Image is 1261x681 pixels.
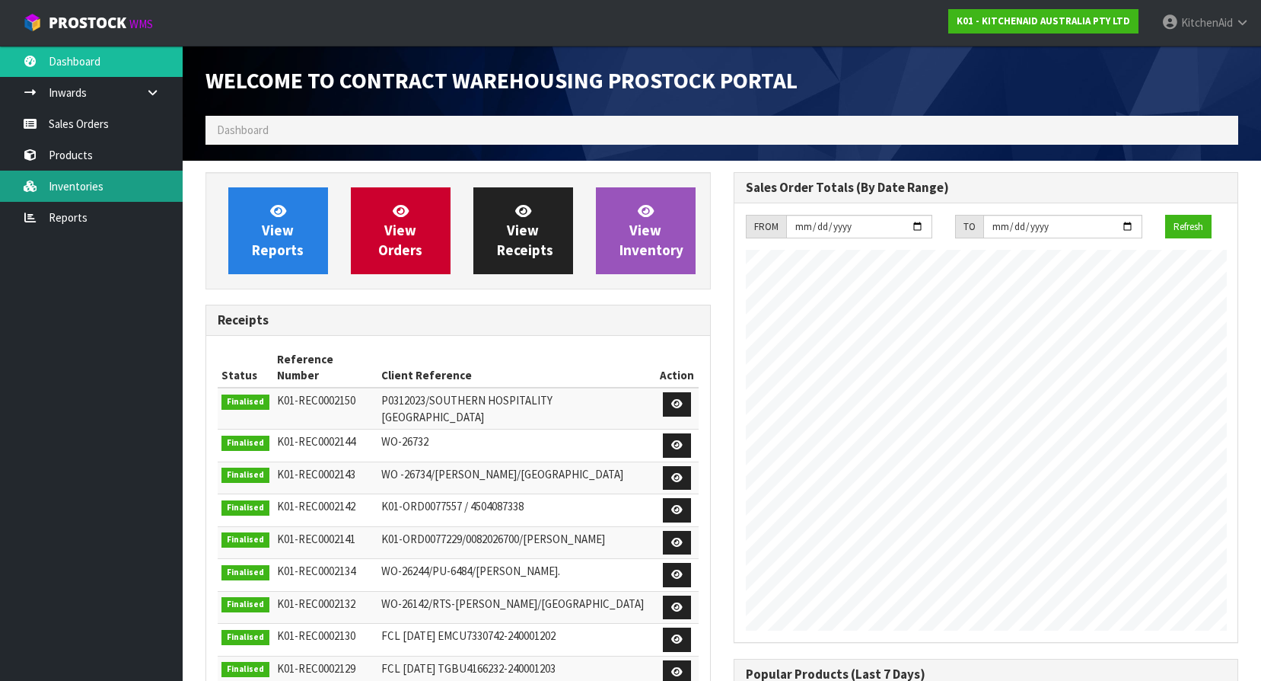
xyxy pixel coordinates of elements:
a: ViewReceipts [473,187,573,274]
button: Refresh [1165,215,1212,239]
span: View Inventory [619,202,683,259]
span: Finalised [221,565,269,580]
span: K01-REC0002129 [277,661,355,676]
small: WMS [129,17,153,31]
a: ViewReports [228,187,328,274]
span: Finalised [221,630,269,645]
span: K01-REC0002142 [277,499,355,513]
span: K01-REC0002134 [277,564,355,578]
span: Dashboard [217,123,269,137]
span: Finalised [221,436,269,451]
span: K01-REC0002144 [277,434,355,449]
span: FCL [DATE] EMCU7330742-240001202 [381,628,556,643]
div: TO [955,215,983,239]
th: Action [656,347,698,388]
span: KitchenAid [1181,15,1233,30]
a: ViewOrders [351,187,451,274]
span: WO-26244/PU-6484/[PERSON_NAME]. [381,564,560,578]
span: View Receipts [497,202,553,259]
span: Welcome to Contract Warehousing ProStock Portal [205,66,798,94]
span: K01-REC0002150 [277,393,355,408]
span: FCL [DATE] TGBU4166232-240001203 [381,661,556,676]
th: Status [218,347,273,388]
img: cube-alt.png [23,13,42,32]
span: Finalised [221,500,269,516]
span: ProStock [49,13,126,33]
span: K01-REC0002141 [277,532,355,546]
span: Finalised [221,662,269,677]
h3: Sales Order Totals (By Date Range) [746,181,1227,195]
span: K01-ORD0077557 / 4504087338 [381,499,524,513]
span: View Reports [252,202,304,259]
span: Finalised [221,532,269,548]
span: P0312023/SOUTHERN HOSPITALITY [GEOGRAPHIC_DATA] [381,393,552,424]
span: WO -26734/[PERSON_NAME]/[GEOGRAPHIC_DATA] [381,467,623,481]
th: Client Reference [377,347,657,388]
span: Finalised [221,597,269,612]
span: WO-26732 [381,434,428,449]
span: WO-26142/RTS-[PERSON_NAME]/[GEOGRAPHIC_DATA] [381,596,644,611]
th: Reference Number [273,347,377,388]
span: Finalised [221,468,269,483]
span: K01-REC0002132 [277,596,355,611]
strong: K01 - KITCHENAID AUSTRALIA PTY LTD [957,14,1130,27]
span: Finalised [221,395,269,410]
span: K01-ORD0077229/0082026700/[PERSON_NAME] [381,532,605,546]
span: K01-REC0002143 [277,467,355,481]
span: K01-REC0002130 [277,628,355,643]
a: ViewInventory [596,187,696,274]
h3: Receipts [218,313,699,328]
span: View Orders [378,202,422,259]
div: FROM [746,215,786,239]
